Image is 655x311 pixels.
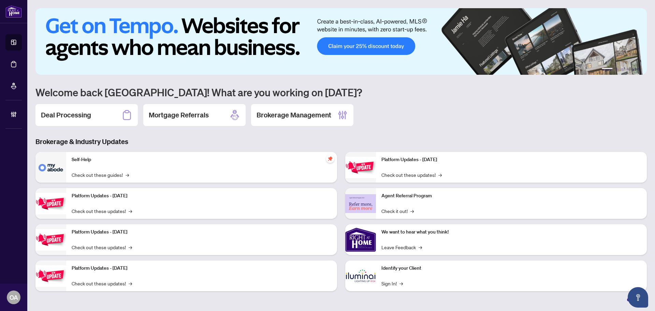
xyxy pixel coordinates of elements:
[35,86,647,99] h1: Welcome back [GEOGRAPHIC_DATA]! What are you working on [DATE]?
[381,265,641,272] p: Identify your Client
[438,171,442,179] span: →
[345,224,376,255] img: We want to hear what you think!
[72,171,129,179] a: Check out these guides!→
[72,280,132,287] a: Check out these updates!→
[149,110,209,120] h2: Mortgage Referrals
[626,68,629,71] button: 4
[72,156,332,164] p: Self-Help
[381,243,422,251] a: Leave Feedback→
[35,193,66,214] img: Platform Updates - September 16, 2025
[381,280,403,287] a: Sign In!→
[637,68,640,71] button: 6
[621,68,624,71] button: 3
[35,152,66,183] img: Self-Help
[35,137,647,146] h3: Brokerage & Industry Updates
[126,171,129,179] span: →
[419,243,422,251] span: →
[381,192,641,200] p: Agent Referral Program
[72,192,332,200] p: Platform Updates - [DATE]
[10,293,18,302] span: OA
[345,157,376,178] img: Platform Updates - June 23, 2025
[381,207,414,215] a: Check it out!→
[615,68,618,71] button: 2
[129,243,132,251] span: →
[35,229,66,251] img: Platform Updates - July 21, 2025
[129,280,132,287] span: →
[602,68,613,71] button: 1
[632,68,635,71] button: 5
[129,207,132,215] span: →
[35,8,647,75] img: Slide 0
[345,194,376,213] img: Agent Referral Program
[35,265,66,287] img: Platform Updates - July 8, 2025
[72,207,132,215] a: Check out these updates!→
[345,260,376,291] img: Identify your Client
[410,207,414,215] span: →
[326,155,334,163] span: pushpin
[628,287,648,308] button: Open asap
[72,265,332,272] p: Platform Updates - [DATE]
[381,156,641,164] p: Platform Updates - [DATE]
[381,228,641,236] p: We want to hear what you think!
[72,243,132,251] a: Check out these updates!→
[41,110,91,120] h2: Deal Processing
[5,5,22,18] img: logo
[381,171,442,179] a: Check out these updates!→
[72,228,332,236] p: Platform Updates - [DATE]
[257,110,331,120] h2: Brokerage Management
[399,280,403,287] span: →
